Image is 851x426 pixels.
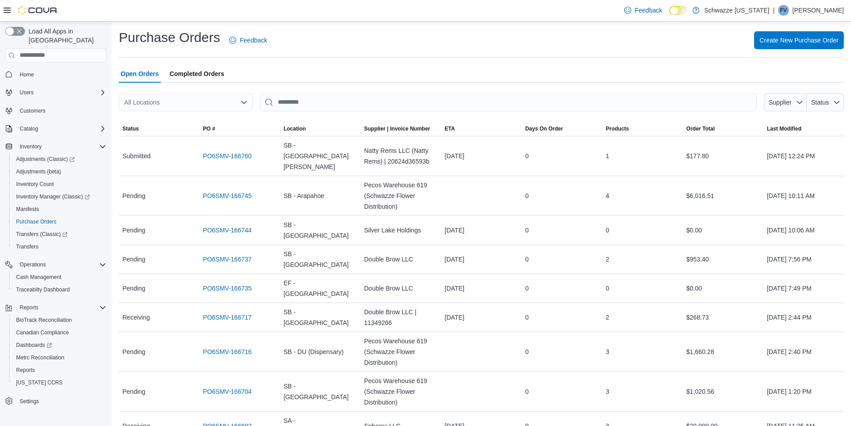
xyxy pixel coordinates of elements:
div: $1,020.56 [683,383,763,401]
span: Status [811,99,829,106]
a: Canadian Compliance [13,327,72,338]
span: Inventory [20,143,42,150]
span: 0 [606,225,609,236]
button: Status [807,93,844,111]
button: Status [119,122,199,136]
a: Adjustments (beta) [13,166,65,177]
span: Canadian Compliance [16,329,69,336]
a: Inventory Manager (Classic) [9,190,110,203]
span: Pending [122,190,145,201]
span: 2 [606,254,609,265]
span: Adjustments (Classic) [13,154,106,164]
div: $0.00 [683,221,763,239]
button: Days On Order [522,122,602,136]
span: SB - Arapahoe [284,190,324,201]
span: Purchase Orders [13,216,106,227]
button: Operations [2,258,110,271]
button: Transfers [9,240,110,253]
a: Purchase Orders [13,216,60,227]
a: Cash Management [13,272,65,283]
a: Reports [13,365,38,375]
a: Dashboards [13,340,55,350]
button: Metrc Reconciliation [9,351,110,364]
button: Adjustments (beta) [9,165,110,178]
span: 0 [525,346,529,357]
div: $0.00 [683,279,763,297]
button: Supplier | Invoice Number [361,122,441,136]
span: Settings [16,395,106,406]
span: SB - [GEOGRAPHIC_DATA] [284,381,357,402]
span: 3 [606,346,609,357]
a: Dashboards [9,339,110,351]
span: Adjustments (Classic) [16,156,75,163]
span: SB - [GEOGRAPHIC_DATA] [284,249,357,270]
span: Reports [16,302,106,313]
span: Dashboards [13,340,106,350]
span: Reports [16,367,35,374]
div: [DATE] 1:20 PM [763,383,844,401]
a: [US_STATE] CCRS [13,377,66,388]
button: ETA [441,122,521,136]
span: Customers [20,107,46,114]
span: BioTrack Reconciliation [16,316,72,324]
span: PO # [203,125,215,132]
div: [DATE] 2:44 PM [763,308,844,326]
span: EF - [GEOGRAPHIC_DATA] [284,278,357,299]
span: ETA [444,125,455,132]
span: BioTrack Reconciliation [13,315,106,325]
button: BioTrack Reconciliation [9,314,110,326]
span: Inventory Count [16,181,54,188]
input: Dark Mode [669,6,688,15]
div: [DATE] 10:06 AM [763,221,844,239]
span: Transfers (Classic) [16,231,67,238]
span: Customers [16,105,106,116]
button: Supplier [764,93,807,111]
a: PO6SMV-166760 [203,151,252,161]
span: 0 [525,283,529,294]
span: Traceabilty Dashboard [16,286,70,293]
span: Pending [122,283,145,294]
a: Transfers (Classic) [13,229,71,240]
span: Products [606,125,629,132]
span: Submitted [122,151,151,161]
a: Customers [16,105,49,116]
span: Washington CCRS [13,377,106,388]
a: PO6SMV-166744 [203,225,252,236]
button: Users [2,86,110,99]
button: Purchase Orders [9,215,110,228]
a: Adjustments (Classic) [13,154,78,164]
span: Transfers (Classic) [13,229,106,240]
span: Home [20,71,34,78]
a: Transfers (Classic) [9,228,110,240]
span: 0 [525,386,529,397]
span: Operations [16,259,106,270]
div: Double Brow LLC [361,279,441,297]
span: Status [122,125,139,132]
input: This is a search bar. After typing your query, hit enter to filter the results lower in the page. [260,93,757,111]
div: [DATE] 2:40 PM [763,343,844,361]
a: PO6SMV-166737 [203,254,252,265]
span: Users [16,87,106,98]
a: Manifests [13,204,42,215]
a: Inventory Manager (Classic) [13,191,93,202]
div: Franco Vert [778,5,789,16]
span: 0 [525,190,529,201]
span: FV [780,5,787,16]
button: Cash Management [9,271,110,283]
span: 4 [606,190,609,201]
div: Pecos Warehouse 619 (Schwazze Flower Distribution) [361,372,441,411]
span: SB - [GEOGRAPHIC_DATA][PERSON_NAME] [284,140,357,172]
button: Traceabilty Dashboard [9,283,110,296]
span: Metrc Reconciliation [16,354,64,361]
span: Dashboards [16,342,52,349]
button: Products [602,122,683,136]
span: Home [16,69,106,80]
div: Natty Rems LLC (Natty Rems) | 20624d36593b [361,142,441,170]
span: Manifests [16,206,39,213]
h1: Purchase Orders [119,29,220,46]
span: 0 [525,312,529,323]
span: Order Total [686,125,715,132]
div: [DATE] 7:56 PM [763,250,844,268]
span: Purchase Orders [16,218,57,225]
